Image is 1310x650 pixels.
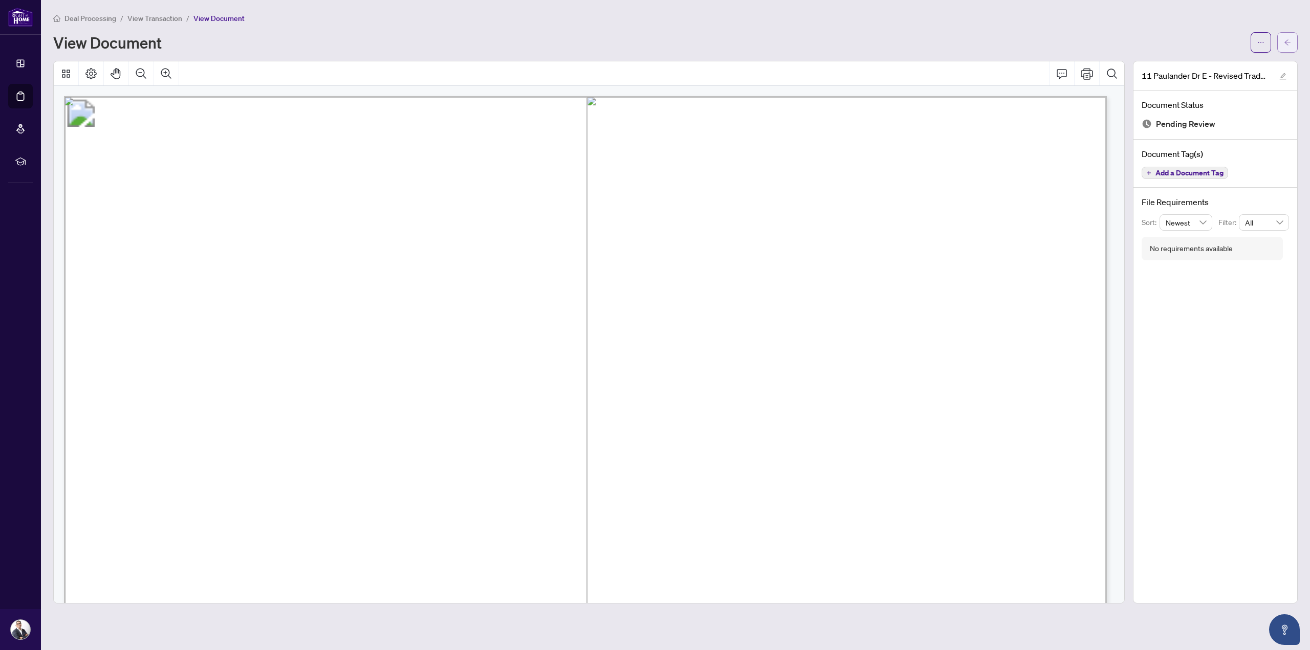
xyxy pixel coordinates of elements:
img: Profile Icon [11,620,30,639]
span: Newest [1166,215,1207,230]
li: / [120,12,123,24]
button: Open asap [1269,614,1300,645]
img: logo [8,8,33,27]
img: Document Status [1142,119,1152,129]
h4: Document Status [1142,99,1289,111]
h4: Document Tag(s) [1142,148,1289,160]
span: arrow-left [1284,39,1291,46]
div: No requirements available [1150,243,1233,254]
button: Add a Document Tag [1142,167,1228,179]
h1: View Document [53,34,162,51]
h4: File Requirements [1142,196,1289,208]
span: Pending Review [1156,117,1215,131]
span: 11 Paulander Dr E - Revised Tradesheet - [PERSON_NAME] to review.pdf [1142,70,1270,82]
p: Filter: [1218,217,1239,228]
span: Add a Document Tag [1155,169,1224,176]
span: edit [1279,73,1286,80]
span: All [1245,215,1283,230]
span: View Transaction [127,14,182,23]
p: Sort: [1142,217,1160,228]
span: home [53,15,60,22]
span: View Document [193,14,245,23]
span: ellipsis [1257,39,1264,46]
li: / [186,12,189,24]
span: plus [1146,170,1151,175]
span: Deal Processing [64,14,116,23]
